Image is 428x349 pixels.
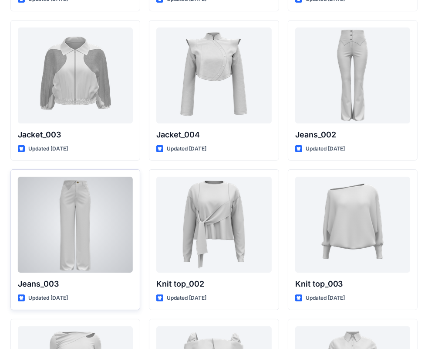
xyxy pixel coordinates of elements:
[156,27,271,123] a: Jacket_004
[167,144,206,154] p: Updated [DATE]
[295,278,410,290] p: Knit top_003
[18,177,133,273] a: Jeans_003
[295,177,410,273] a: Knit top_003
[18,129,133,141] p: Jacket_003
[28,294,68,303] p: Updated [DATE]
[306,144,345,154] p: Updated [DATE]
[306,294,345,303] p: Updated [DATE]
[156,278,271,290] p: Knit top_002
[18,278,133,290] p: Jeans_003
[28,144,68,154] p: Updated [DATE]
[295,27,410,123] a: Jeans_002
[18,27,133,123] a: Jacket_003
[167,294,206,303] p: Updated [DATE]
[156,177,271,273] a: Knit top_002
[295,129,410,141] p: Jeans_002
[156,129,271,141] p: Jacket_004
